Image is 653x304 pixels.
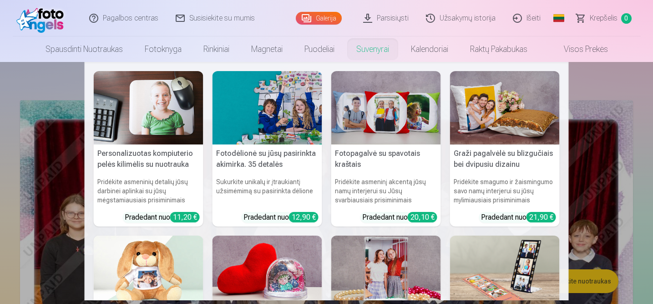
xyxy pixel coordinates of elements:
[450,144,560,174] h5: Graži pagalvėlė su blizgučiais bei dvipusiu dizainu
[243,212,319,223] div: Pradedant nuo
[294,36,345,62] a: Puodeliai
[331,144,441,174] h5: Fotopagalvė su spavotais kraštais
[213,174,322,208] h6: Sukurkite unikalų ir įtraukiantį užsimėmimą su pasirinkta dėlione
[289,212,319,222] div: 12,90 €
[192,36,240,62] a: Rinkiniai
[170,212,200,222] div: 11,20 €
[16,4,69,33] img: /fa2
[134,36,192,62] a: Fotoknyga
[400,36,459,62] a: Kalendoriai
[296,12,342,25] a: Galerija
[590,13,618,24] span: Krepšelis
[526,212,556,222] div: 21,90 €
[450,174,560,208] h6: Pridėkite smagumo ir žaismingumo savo namų interjerui su jūsų mylimiausiais prisiminimais
[408,212,437,222] div: 20,10 €
[450,71,560,227] a: Graži pagalvėlė su blizgučiais bei dvipusiu dizainuGraži pagalvėlė su blizgučiais bei dvipusiu di...
[362,212,437,223] div: Pradedant nuo
[345,36,400,62] a: Suvenyrai
[459,36,538,62] a: Raktų pakabukas
[35,36,134,62] a: Spausdinti nuotraukas
[213,71,322,144] img: Fotodėlionė su jūsų pasirinkta akimirka. 35 detalės
[621,13,632,24] span: 0
[538,36,619,62] a: Visos prekės
[94,144,203,174] h5: Personalizuotas kompiuterio pelės kilimėlis su nuotrauka
[331,71,441,227] a: Fotopagalvė su spavotais kraštaisFotopagalvė su spavotais kraštaisPridėkite asmeninį akcentą jūsų...
[94,174,203,208] h6: Pridėkite asmeninių detalių jūsų darbinei aplinkai su jūsų mėgstamiausiais prisiminimais
[94,71,203,227] a: Personalizuotas kompiuterio pelės kilimėlis su nuotraukaPersonalizuotas kompiuterio pelės kilimėl...
[240,36,294,62] a: Magnetai
[481,212,556,223] div: Pradedant nuo
[94,71,203,144] img: Personalizuotas kompiuterio pelės kilimėlis su nuotrauka
[331,174,441,208] h6: Pridėkite asmeninį akcentą jūsų namų interjerui su Jūsų svarbiausiais prisiminimais
[213,71,322,227] a: Fotodėlionė su jūsų pasirinkta akimirka. 35 detalėsFotodėlionė su jūsų pasirinkta akimirka. 35 de...
[213,144,322,174] h5: Fotodėlionė su jūsų pasirinkta akimirka. 35 detalės
[125,212,200,223] div: Pradedant nuo
[450,71,560,144] img: Graži pagalvėlė su blizgučiais bei dvipusiu dizainu
[331,71,441,144] img: Fotopagalvė su spavotais kraštais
